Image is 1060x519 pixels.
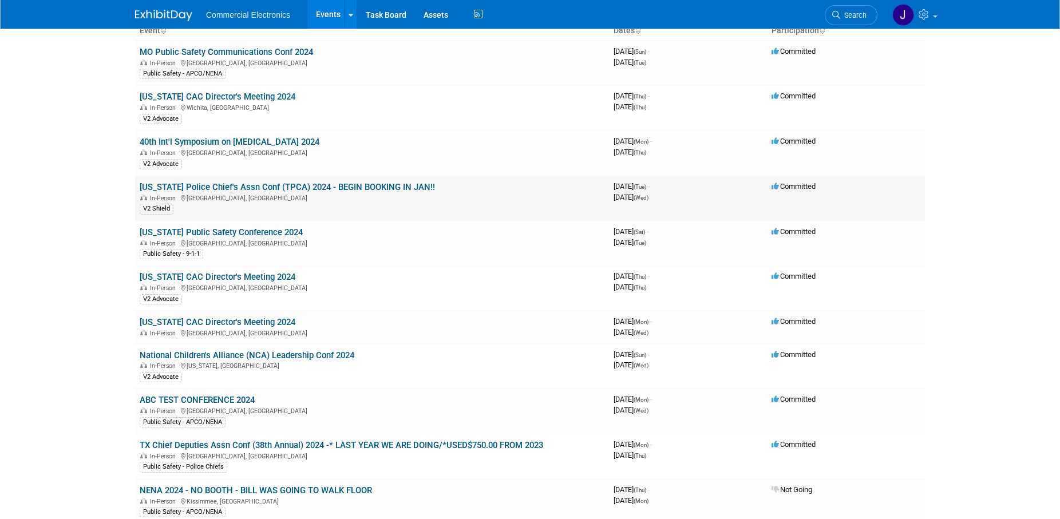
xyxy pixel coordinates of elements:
[140,92,295,102] a: [US_STATE] CAC Director's Meeting 2024
[634,138,648,145] span: (Mon)
[614,395,652,403] span: [DATE]
[634,330,648,336] span: (Wed)
[614,137,652,145] span: [DATE]
[140,440,543,450] a: TX Chief Deputies Assn Conf (38th Annual) 2024 -* LAST YEAR WE ARE DOING/*USED$750.00 FROM 2023
[140,284,147,290] img: In-Person Event
[140,407,147,413] img: In-Person Event
[140,47,313,57] a: MO Public Safety Communications Conf 2024
[140,240,147,245] img: In-Person Event
[772,317,816,326] span: Committed
[140,114,182,124] div: V2 Advocate
[634,274,646,280] span: (Thu)
[614,496,648,505] span: [DATE]
[140,60,147,65] img: In-Person Event
[140,498,147,504] img: In-Person Event
[614,440,652,449] span: [DATE]
[150,362,179,370] span: In-Person
[150,195,179,202] span: In-Person
[634,352,646,358] span: (Sun)
[140,485,372,496] a: NENA 2024 - NO BOOTH - BILL WAS GOING TO WALK FLOOR
[140,182,435,192] a: [US_STATE] Police Chief's Assn Conf (TPCA) 2024 - BEGIN BOOKING IN JAN!!
[150,453,179,460] span: In-Person
[634,487,646,493] span: (Thu)
[140,272,295,282] a: [US_STATE] CAC Director's Meeting 2024
[648,350,650,359] span: -
[140,362,147,368] img: In-Person Event
[140,193,604,202] div: [GEOGRAPHIC_DATA], [GEOGRAPHIC_DATA]
[634,397,648,403] span: (Mon)
[140,294,182,304] div: V2 Advocate
[609,21,767,41] th: Dates
[819,26,825,35] a: Sort by Participation Type
[140,350,354,360] a: National Children's Alliance (NCA) Leadership Conf 2024
[840,11,867,19] span: Search
[772,182,816,191] span: Committed
[650,395,652,403] span: -
[614,283,646,291] span: [DATE]
[635,26,640,35] a: Sort by Start Date
[140,453,147,458] img: In-Person Event
[140,462,227,472] div: Public Safety - Police Chiefs
[634,407,648,414] span: (Wed)
[772,227,816,236] span: Committed
[614,102,646,111] span: [DATE]
[634,149,646,156] span: (Thu)
[648,182,650,191] span: -
[772,350,816,359] span: Committed
[140,195,147,200] img: In-Person Event
[647,227,648,236] span: -
[634,60,646,66] span: (Tue)
[614,272,650,280] span: [DATE]
[772,47,816,56] span: Committed
[140,328,604,337] div: [GEOGRAPHIC_DATA], [GEOGRAPHIC_DATA]
[150,104,179,112] span: In-Person
[634,453,646,459] span: (Thu)
[140,317,295,327] a: [US_STATE] CAC Director's Meeting 2024
[140,238,604,247] div: [GEOGRAPHIC_DATA], [GEOGRAPHIC_DATA]
[614,238,646,247] span: [DATE]
[634,195,648,201] span: (Wed)
[634,240,646,246] span: (Tue)
[634,93,646,100] span: (Thu)
[614,47,650,56] span: [DATE]
[614,451,646,459] span: [DATE]
[614,485,650,494] span: [DATE]
[140,102,604,112] div: Wichita, [GEOGRAPHIC_DATA]
[140,149,147,155] img: In-Person Event
[648,47,650,56] span: -
[614,360,648,369] span: [DATE]
[650,137,652,145] span: -
[140,417,226,427] div: Public Safety - APCO/NENA
[648,485,650,494] span: -
[140,69,226,79] div: Public Safety - APCO/NENA
[772,272,816,280] span: Committed
[650,440,652,449] span: -
[160,26,166,35] a: Sort by Event Name
[140,137,319,147] a: 40th Int'l Symposium on [MEDICAL_DATA] 2024
[150,330,179,337] span: In-Person
[634,442,648,448] span: (Mon)
[634,104,646,110] span: (Thu)
[614,193,648,201] span: [DATE]
[140,249,203,259] div: Public Safety - 9-1-1
[150,407,179,415] span: In-Person
[614,317,652,326] span: [DATE]
[140,372,182,382] div: V2 Advocate
[634,229,645,235] span: (Sat)
[634,184,646,190] span: (Tue)
[772,440,816,449] span: Committed
[614,328,648,336] span: [DATE]
[767,21,925,41] th: Participation
[140,451,604,460] div: [GEOGRAPHIC_DATA], [GEOGRAPHIC_DATA]
[614,182,650,191] span: [DATE]
[140,395,255,405] a: ABC TEST CONFERENCE 2024
[614,92,650,100] span: [DATE]
[614,148,646,156] span: [DATE]
[634,498,648,504] span: (Mon)
[772,92,816,100] span: Committed
[140,159,182,169] div: V2 Advocate
[150,284,179,292] span: In-Person
[614,58,646,66] span: [DATE]
[140,104,147,110] img: In-Person Event
[150,498,179,505] span: In-Person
